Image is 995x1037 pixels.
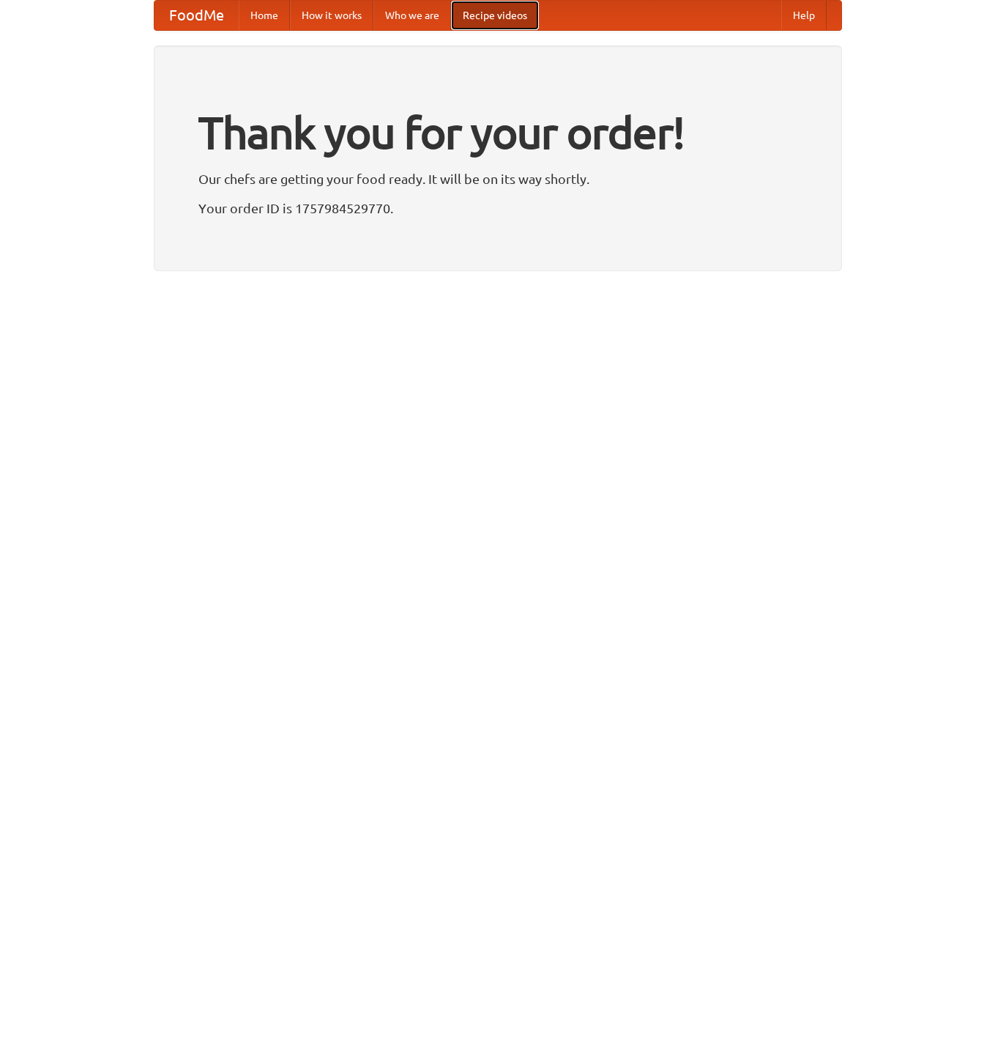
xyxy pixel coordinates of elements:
[198,197,797,219] p: Your order ID is 1757984529770.
[198,97,797,168] h1: Thank you for your order!
[154,1,239,30] a: FoodMe
[373,1,451,30] a: Who we are
[198,168,797,190] p: Our chefs are getting your food ready. It will be on its way shortly.
[290,1,373,30] a: How it works
[239,1,290,30] a: Home
[451,1,539,30] a: Recipe videos
[781,1,827,30] a: Help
